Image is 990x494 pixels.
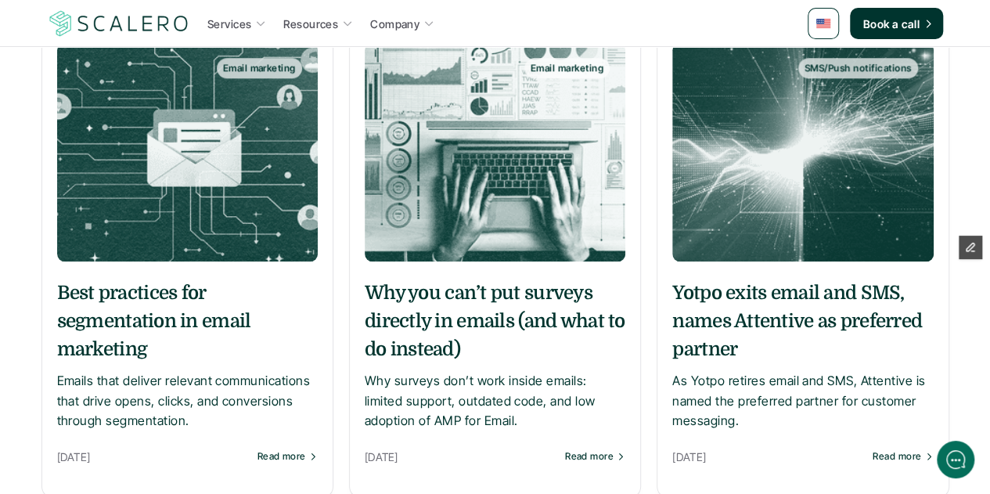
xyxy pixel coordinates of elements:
p: Resources [283,16,338,32]
span: We run on Gist [131,393,198,403]
p: Book a call [862,16,920,32]
p: [DATE] [672,447,865,467]
p: SMS/Push notifications [805,63,912,74]
a: Book a call [850,8,943,39]
h5: Why you can’t put surveys directly in emails (and what to do instead) [365,279,625,363]
p: Read more [565,451,614,462]
p: Read more [873,451,921,462]
a: Read more [257,451,318,462]
a: Email marketing [365,42,625,261]
p: [DATE] [365,447,557,467]
a: Why you can’t put surveys directly in emails (and what to do instead)Why surveys don’t work insid... [365,279,625,431]
img: Scalero company logo [47,9,191,38]
p: Emails that deliver relevant communications that drive opens, clicks, and conversions through seg... [57,371,318,431]
a: Read more [565,451,625,462]
span: New conversation [101,111,188,124]
button: Edit Framer Content [959,236,982,259]
p: Services [207,16,251,32]
p: [DATE] [57,447,250,467]
p: Email marketing [531,63,603,74]
h5: Yotpo exits email and SMS, names Attentive as preferred partner [672,279,933,363]
p: Email marketing [223,63,296,74]
p: Why surveys don’t work inside emails: limited support, outdated code, and low adoption of AMP for... [365,371,625,431]
a: Best practices for segmentation in email marketingEmails that deliver relevant communications tha... [57,279,318,431]
a: SMS/Push notifications [672,42,933,261]
p: Read more [257,451,306,462]
a: Yotpo exits email and SMS, names Attentive as preferred partnerAs Yotpo retires email and SMS, At... [672,279,933,431]
a: Read more [873,451,933,462]
iframe: gist-messenger-bubble-iframe [937,441,974,478]
p: As Yotpo retires email and SMS, Attentive is named the preferred partner for customer messaging. [672,371,933,431]
a: Email marketing [57,42,318,261]
h5: Best practices for segmentation in email marketing [57,279,318,363]
button: New conversation [13,101,301,134]
p: Company [370,16,419,32]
